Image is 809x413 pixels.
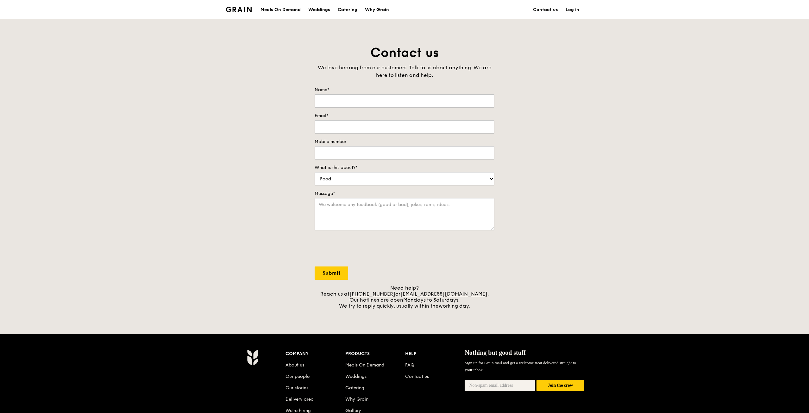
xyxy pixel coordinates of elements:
div: Company [285,349,345,358]
a: Meals On Demand [345,362,384,368]
label: Email* [315,113,494,119]
a: Why Grain [361,0,393,19]
a: Catering [334,0,361,19]
input: Submit [315,266,348,280]
iframe: reCAPTCHA [315,237,411,261]
a: [EMAIL_ADDRESS][DOMAIN_NAME] [400,291,487,297]
a: Log in [562,0,583,19]
div: Catering [338,0,357,19]
label: Name* [315,87,494,93]
a: Why Grain [345,397,368,402]
a: [PHONE_NUMBER] [349,291,395,297]
a: Contact us [405,374,429,379]
a: About us [285,362,304,368]
span: Nothing but good stuff [465,349,526,356]
h1: Contact us [315,44,494,61]
div: Need help? Reach us at or . Our hotlines are open We try to reply quickly, usually within the [315,285,494,309]
span: Mondays to Saturdays. [403,297,460,303]
label: Message* [315,191,494,197]
div: We love hearing from our customers. Talk to us about anything. We are here to listen and help. [315,64,494,79]
span: working day. [439,303,470,309]
a: Delivery area [285,397,314,402]
div: Help [405,349,465,358]
input: Non-spam email address [465,380,535,391]
label: What is this about?* [315,165,494,171]
a: Weddings [345,374,367,379]
a: Contact us [529,0,562,19]
div: Weddings [308,0,330,19]
a: Catering [345,385,364,391]
div: Why Grain [365,0,389,19]
div: Meals On Demand [260,0,301,19]
span: Sign up for Grain mail and get a welcome treat delivered straight to your inbox. [465,360,576,372]
div: Products [345,349,405,358]
a: Our stories [285,385,308,391]
img: Grain [226,7,252,12]
a: Our people [285,374,310,379]
img: Grain [247,349,258,365]
a: FAQ [405,362,414,368]
a: Weddings [304,0,334,19]
label: Mobile number [315,139,494,145]
button: Join the crew [536,380,584,391]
